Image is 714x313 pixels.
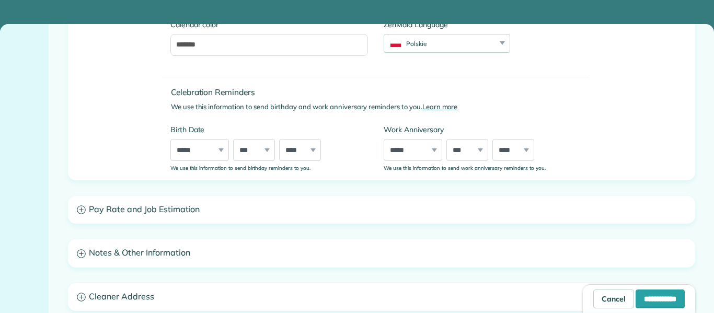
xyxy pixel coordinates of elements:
[384,165,545,171] sub: We use this information to send work anniversary reminders to you.
[170,165,310,171] sub: We use this information to send birthday reminders to you.
[68,196,695,223] a: Pay Rate and Job Estimation
[384,39,497,48] div: Polskie
[384,124,581,135] label: Work Anniversary
[384,19,510,30] label: ZenMaid Language
[170,19,368,30] label: Calendar color
[593,289,634,308] a: Cancel
[68,284,695,310] a: Cleaner Address
[171,102,590,112] p: We use this information to send birthday and work anniversary reminders to you.
[170,124,368,135] label: Birth Date
[68,240,695,266] a: Notes & Other Information
[171,88,590,97] h4: Celebration Reminders
[422,102,458,111] a: Learn more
